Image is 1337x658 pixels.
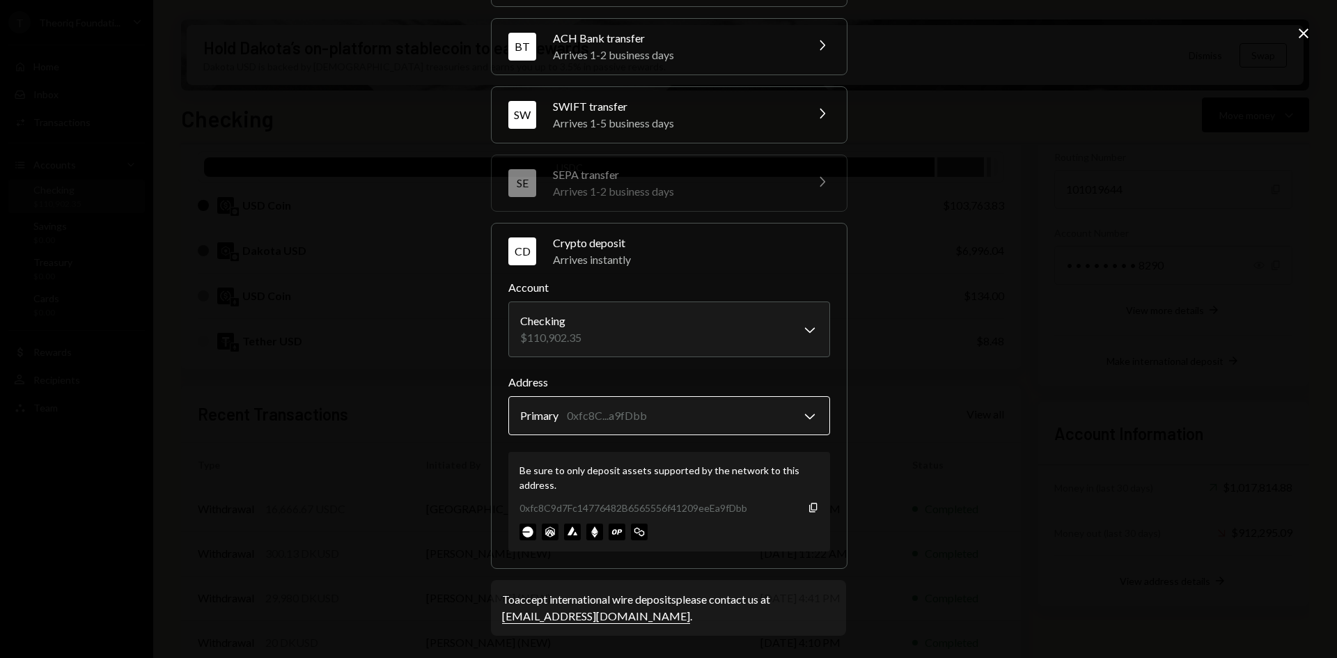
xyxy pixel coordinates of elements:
[508,374,830,391] label: Address
[553,115,797,132] div: Arrives 1-5 business days
[553,183,797,200] div: Arrives 1-2 business days
[508,396,830,435] button: Address
[492,155,847,211] button: SESEPA transferArrives 1-2 business days
[553,166,797,183] div: SEPA transfer
[519,524,536,540] img: base-mainnet
[502,591,835,625] div: To accept international wire deposits please contact us at .
[567,407,647,424] div: 0xfc8C...a9fDbb
[553,47,797,63] div: Arrives 1-2 business days
[492,87,847,143] button: SWSWIFT transferArrives 1-5 business days
[553,251,830,268] div: Arrives instantly
[508,279,830,296] label: Account
[508,169,536,197] div: SE
[542,524,558,540] img: arbitrum-mainnet
[508,301,830,357] button: Account
[492,19,847,75] button: BTACH Bank transferArrives 1-2 business days
[564,524,581,540] img: avalanche-mainnet
[508,237,536,265] div: CD
[492,224,847,279] button: CDCrypto depositArrives instantly
[508,279,830,551] div: CDCrypto depositArrives instantly
[586,524,603,540] img: ethereum-mainnet
[553,235,830,251] div: Crypto deposit
[631,524,648,540] img: polygon-mainnet
[553,98,797,115] div: SWIFT transfer
[508,101,536,129] div: SW
[502,609,690,624] a: [EMAIL_ADDRESS][DOMAIN_NAME]
[553,30,797,47] div: ACH Bank transfer
[519,463,819,492] div: Be sure to only deposit assets supported by the network to this address.
[519,501,747,515] div: 0xfc8C9d7Fc14776482B6565556f41209eeEa9fDbb
[508,33,536,61] div: BT
[609,524,625,540] img: optimism-mainnet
